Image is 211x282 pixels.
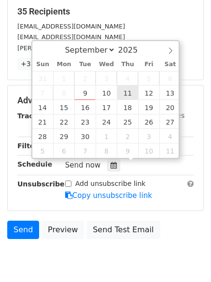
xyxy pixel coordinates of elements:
[17,160,52,168] strong: Schedule
[138,129,159,143] span: October 3, 2025
[32,143,54,158] span: October 5, 2025
[75,179,146,189] label: Add unsubscribe link
[117,129,138,143] span: October 2, 2025
[17,33,125,41] small: [EMAIL_ADDRESS][DOMAIN_NAME]
[42,221,84,239] a: Preview
[32,61,54,68] span: Sun
[115,45,150,55] input: Year
[53,71,74,85] span: September 1, 2025
[163,236,211,282] iframe: Chat Widget
[17,44,176,52] small: [PERSON_NAME][EMAIL_ADDRESS][DOMAIN_NAME]
[17,180,65,188] strong: Unsubscribe
[17,58,58,70] a: +32 more
[159,114,181,129] span: September 27, 2025
[17,142,42,150] strong: Filters
[159,85,181,100] span: September 13, 2025
[96,114,117,129] span: September 24, 2025
[159,129,181,143] span: October 4, 2025
[159,61,181,68] span: Sat
[138,143,159,158] span: October 10, 2025
[53,100,74,114] span: September 15, 2025
[32,114,54,129] span: September 21, 2025
[74,143,96,158] span: October 7, 2025
[53,61,74,68] span: Mon
[74,129,96,143] span: September 30, 2025
[117,61,138,68] span: Thu
[138,61,159,68] span: Fri
[96,61,117,68] span: Wed
[53,85,74,100] span: September 8, 2025
[32,129,54,143] span: September 28, 2025
[117,85,138,100] span: September 11, 2025
[7,221,39,239] a: Send
[117,143,138,158] span: October 9, 2025
[53,129,74,143] span: September 29, 2025
[74,61,96,68] span: Tue
[96,143,117,158] span: October 8, 2025
[117,114,138,129] span: September 25, 2025
[74,114,96,129] span: September 23, 2025
[117,100,138,114] span: September 18, 2025
[17,112,50,120] strong: Tracking
[17,23,125,30] small: [EMAIL_ADDRESS][DOMAIN_NAME]
[138,71,159,85] span: September 5, 2025
[117,71,138,85] span: September 4, 2025
[96,85,117,100] span: September 10, 2025
[96,71,117,85] span: September 3, 2025
[138,100,159,114] span: September 19, 2025
[32,85,54,100] span: September 7, 2025
[32,71,54,85] span: August 31, 2025
[32,100,54,114] span: September 14, 2025
[138,114,159,129] span: September 26, 2025
[96,129,117,143] span: October 1, 2025
[159,100,181,114] span: September 20, 2025
[86,221,160,239] a: Send Test Email
[53,114,74,129] span: September 22, 2025
[74,100,96,114] span: September 16, 2025
[159,143,181,158] span: October 11, 2025
[74,85,96,100] span: September 9, 2025
[96,100,117,114] span: September 17, 2025
[17,6,194,17] h5: 35 Recipients
[159,71,181,85] span: September 6, 2025
[53,143,74,158] span: October 6, 2025
[17,95,194,106] h5: Advanced
[138,85,159,100] span: September 12, 2025
[74,71,96,85] span: September 2, 2025
[65,191,152,200] a: Copy unsubscribe link
[65,161,101,169] span: Send now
